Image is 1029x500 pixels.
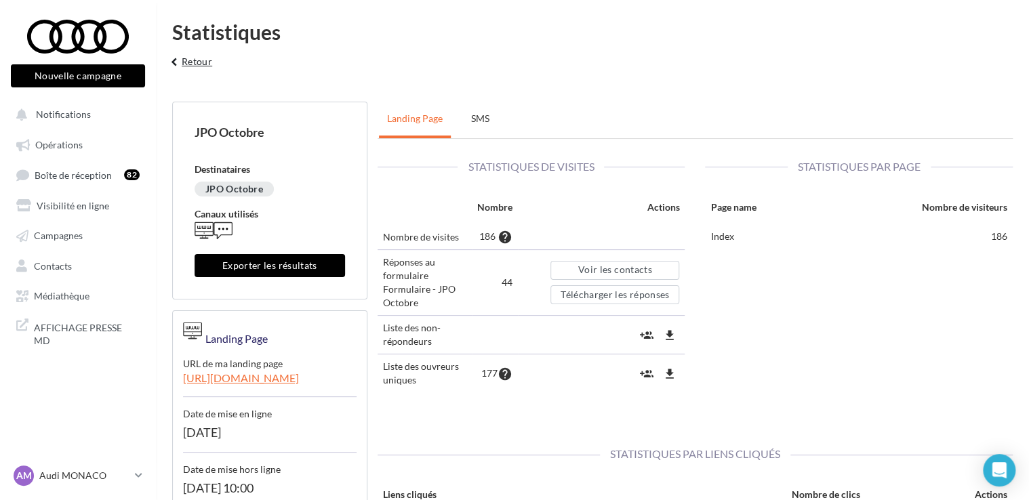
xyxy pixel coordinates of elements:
[983,454,1015,486] div: Open Intercom Messenger
[35,139,83,150] span: Opérations
[39,469,129,482] p: Audi MONACO
[659,362,679,385] button: file_download
[550,285,679,304] button: Télécharger les réponses
[8,131,148,156] a: Opérations
[11,463,145,488] a: AM Audi MONACO
[195,124,345,141] div: JPO Octobre
[788,160,931,173] span: Statistiques par page
[8,162,148,187] a: Boîte de réception82
[16,469,32,482] span: AM
[659,324,679,346] button: file_download
[498,367,512,381] i: help
[8,102,142,126] button: Notifications
[472,354,518,393] td: 177
[34,318,140,348] span: AFFICHAGE PRESSE MD
[161,53,218,80] button: Retour
[498,230,512,244] i: help
[8,222,148,247] a: Campagnes
[378,250,472,316] td: Réponses au formulaire Formulaire - JPO Octobre
[378,316,472,354] td: Liste des non-répondeurs
[124,169,140,180] div: 82
[34,230,83,241] span: Campagnes
[202,321,268,347] div: landing page
[819,195,1013,224] th: Nombre de visiteurs
[8,283,148,307] a: Médiathèque
[640,329,653,342] i: group_add
[195,254,345,277] button: Exporter les résultats
[479,230,496,242] span: 186
[640,367,653,381] i: group_add
[472,250,518,316] td: 44
[518,195,685,224] th: Actions
[35,169,112,180] span: Boîte de réception
[195,208,258,220] span: Canaux utilisés
[195,163,250,175] span: Destinataires
[34,290,89,301] span: Médiathèque
[195,182,274,196] div: JPO Octobre
[379,102,451,136] a: landing page
[378,354,472,393] td: Liste des ouvreurs uniques
[11,64,145,87] button: Nouvelle campagne
[167,56,182,69] i: keyboard_arrow_left
[183,397,357,421] div: Date de mise en ligne
[36,108,91,120] span: Notifications
[8,253,148,277] a: Contacts
[458,160,604,173] span: Statistiques de visites
[183,371,357,397] a: [URL][DOMAIN_NAME]
[637,362,657,385] button: group_add
[378,224,472,250] td: Nombre de visites
[662,329,676,342] i: file_download
[34,259,72,271] span: Contacts
[453,102,508,136] a: SMS
[637,324,657,346] button: group_add
[37,199,109,211] span: Visibilité en ligne
[662,367,676,381] i: file_download
[705,195,818,224] th: Page name
[550,261,679,280] a: Voir les contacts
[705,224,818,249] td: Index
[8,313,148,353] a: AFFICHAGE PRESSE MD
[819,224,1013,249] td: 186
[183,453,357,476] div: Date de mise hors ligne
[472,195,518,224] th: Nombre
[8,192,148,217] a: Visibilité en ligne
[183,347,357,371] div: URL de ma landing page
[600,447,790,460] span: Statistiques par liens cliqués
[172,22,1013,42] div: Statistiques
[183,421,357,453] div: [DATE]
